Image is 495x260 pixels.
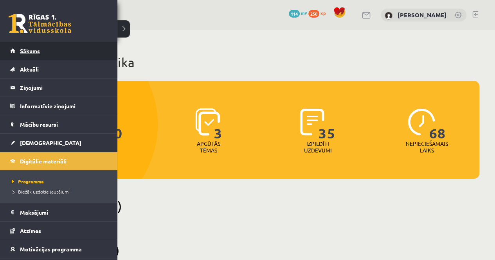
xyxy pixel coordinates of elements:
[20,227,41,234] span: Atzīmes
[385,12,392,20] img: Elīna Freimane
[10,188,70,195] span: Biežāk uzdotie jautājumi
[10,203,108,221] a: Maksājumi
[20,79,108,97] legend: Ziņojumi
[10,60,108,78] a: Aktuāli
[398,11,446,19] a: [PERSON_NAME]
[320,10,326,16] span: xp
[289,10,300,18] span: 114
[300,108,324,136] img: icon-completed-tasks-ad58ae20a441b2904462921112bc710f1caf180af7a3daa7317a5a94f2d26646.svg
[20,246,82,253] span: Motivācijas programma
[10,178,110,185] a: Programma
[10,240,108,258] a: Motivācijas programma
[20,121,58,128] span: Mācību resursi
[301,10,307,16] span: mP
[9,14,71,33] a: Rīgas 1. Tālmācības vidusskola
[47,55,479,70] h1: Mana statistika
[408,108,435,136] img: icon-clock-7be60019b62300814b6bd22b8e044499b485619524d84068768e800edab66f18.svg
[429,108,446,140] span: 68
[319,108,335,140] span: 35
[20,97,108,115] legend: Informatīvie ziņojumi
[10,97,108,115] a: Informatīvie ziņojumi
[10,188,110,195] a: Biežāk uzdotie jautājumi
[214,108,222,140] span: 3
[308,10,319,18] span: 250
[47,198,479,213] h2: Pieejamie (0)
[47,242,479,258] h2: Pabeigtie (3)
[195,108,220,136] img: icon-learned-topics-4a711ccc23c960034f471b6e78daf4a3bad4a20eaf4de84257b87e66633f6470.svg
[308,10,329,16] a: 250 xp
[20,139,81,146] span: [DEMOGRAPHIC_DATA]
[20,203,108,221] legend: Maksājumi
[406,140,448,154] p: Nepieciešamais laiks
[20,158,67,165] span: Digitālie materiāli
[289,10,307,16] a: 114 mP
[10,42,108,60] a: Sākums
[10,222,108,240] a: Atzīmes
[20,47,40,54] span: Sākums
[193,140,224,154] p: Apgūtās tēmas
[10,178,44,185] span: Programma
[20,66,39,73] span: Aktuāli
[10,134,108,152] a: [DEMOGRAPHIC_DATA]
[302,140,333,154] p: Izpildīti uzdevumi
[10,152,108,170] a: Digitālie materiāli
[10,79,108,97] a: Ziņojumi
[10,115,108,133] a: Mācību resursi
